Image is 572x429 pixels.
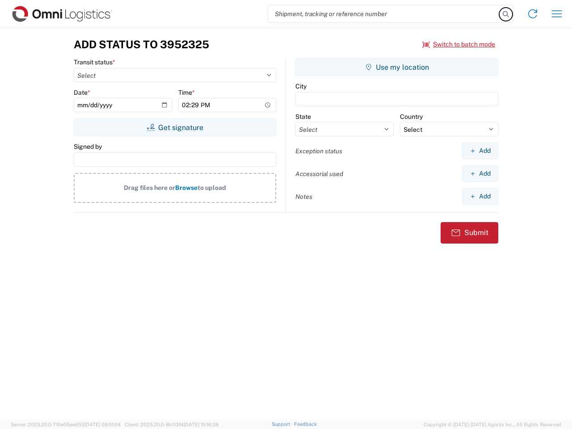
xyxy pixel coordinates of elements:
[295,193,312,201] label: Notes
[462,165,498,182] button: Add
[198,184,226,191] span: to upload
[74,58,115,66] label: Transit status
[268,5,500,22] input: Shipment, tracking or reference number
[295,170,343,178] label: Accessorial used
[294,421,317,427] a: Feedback
[400,113,423,121] label: Country
[74,38,209,51] h3: Add Status to 3952325
[462,188,498,205] button: Add
[441,222,498,244] button: Submit
[295,58,498,76] button: Use my location
[125,422,219,427] span: Client: 2025.20.0-8b113f4
[295,147,342,155] label: Exception status
[124,184,175,191] span: Drag files here or
[272,421,294,427] a: Support
[462,143,498,159] button: Add
[74,143,102,151] label: Signed by
[74,88,90,97] label: Date
[178,88,195,97] label: Time
[422,37,495,52] button: Switch to batch mode
[295,82,307,90] label: City
[11,422,121,427] span: Server: 2025.20.0-710e05ee653
[74,118,276,136] button: Get signature
[84,422,121,427] span: [DATE] 09:51:04
[175,184,198,191] span: Browse
[184,422,219,427] span: [DATE] 10:16:38
[424,421,561,429] span: Copyright © [DATE]-[DATE] Agistix Inc., All Rights Reserved
[295,113,311,121] label: State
